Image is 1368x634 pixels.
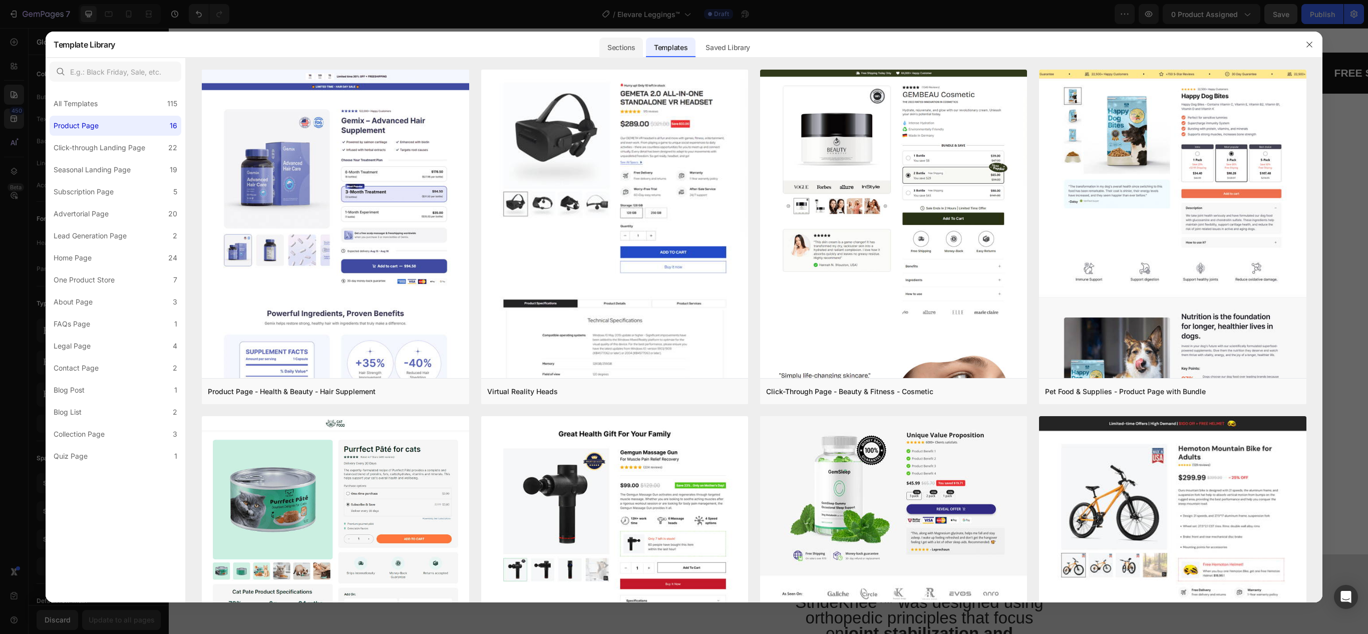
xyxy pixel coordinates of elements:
[174,318,177,330] div: 1
[173,428,177,440] div: 3
[308,312,585,354] p: ✔️
[170,120,177,132] div: 16
[50,62,181,82] input: E.g.: Black Friday, Sale, etc.
[308,368,585,396] p: ✔️
[208,386,376,398] div: Product Page - Health & Beauty - Hair Supplement
[54,230,127,242] div: Lead Generation Page
[174,384,177,396] div: 1
[308,409,585,437] p: ✔️
[168,208,177,220] div: 20
[54,362,99,374] div: Contact Page
[308,284,585,312] p: ✔️
[2,36,108,55] p: 30 DAYS WARRANTY
[393,457,500,468] strong: GET -60% DISCOUNT
[988,36,1136,55] p: 80.000+ HAPPY CUSTOMERS
[308,243,585,271] p: ✔️
[427,36,533,55] p: 30 DAYS WARRANTY
[54,318,90,330] div: FAQs Page
[173,186,177,198] div: 5
[174,450,177,462] div: 1
[307,131,586,187] h2: Who Should Use StrideKnee™?
[54,274,115,286] div: One Product Store
[173,296,177,308] div: 3
[54,142,145,154] div: Click-through Landing Page
[646,38,696,58] div: Templates
[173,340,177,352] div: 4
[1045,386,1206,398] div: Pet Food & Supplies - Product Page with Bundle
[1166,36,1247,55] p: FREE SHIPPING
[168,142,177,154] div: 22
[54,428,105,440] div: Collection Page
[173,406,177,418] div: 2
[54,252,92,264] div: Home Page
[308,202,451,215] span: This brace is ideal for you if:
[308,369,550,394] span: You need extra stability while walking, running, or exercising.
[614,165,893,444] img: gempages_582953857940718193-708f9c9e-7d77-4e17-8b30-b34733b70184.webp
[308,285,561,311] span: You’ve struggled with other braces that feel bulky or uncomfortable.
[599,38,643,58] div: Sections
[54,406,82,418] div: Blog List
[173,230,177,242] div: 2
[54,120,99,132] div: Product Page
[308,410,577,436] span: You’re looking for a lightweight, breathable solution you can wear all day.
[168,252,177,264] div: 24
[173,362,177,374] div: 2
[563,36,711,55] p: 80.000+ HAPPY CUSTOMERS
[626,596,844,630] strong: joint stabilization and pressure distribution
[308,327,575,353] span: You want reliable support that allows you to stay active with confidence.
[54,98,98,110] div: All Templates
[487,386,558,398] div: Virtual Reality Heads
[369,448,524,477] a: GET -60% DISCOUNT
[173,274,177,286] div: 7
[138,36,285,55] p: 80.000+ HAPPY CUSTOMERS
[741,36,822,55] p: FREE SHIPPING
[54,340,91,352] div: Legal Page
[852,36,958,55] p: 30 DAYS WARRANTY
[1334,585,1358,609] div: Open Intercom Messenger
[315,36,397,55] p: FREE SHIPPING
[54,208,109,220] div: Advertorial Page
[54,296,93,308] div: About Page
[54,384,85,396] div: Blog Post
[54,32,115,58] h2: Template Library
[170,164,177,176] div: 19
[766,386,933,398] div: Click-Through Page - Beauty & Fitness - Cosmetic
[54,450,88,462] div: Quiz Page
[698,38,758,58] div: Saved Library
[54,186,114,198] div: Subscription Page
[167,98,177,110] div: 115
[54,164,131,176] div: Seasonal Landing Page
[308,244,560,269] span: You experience knee discomfort or instability during daily activities.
